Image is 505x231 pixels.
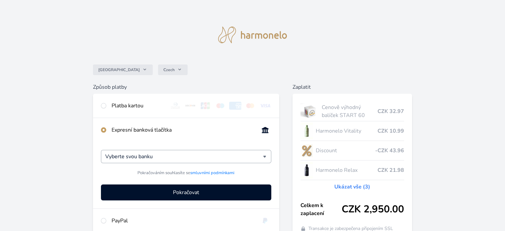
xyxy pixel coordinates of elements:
[315,166,377,174] span: Harmonelo Relax
[378,127,404,135] span: CZK 10.99
[300,142,313,159] img: discount-lo.png
[300,103,319,120] img: start.jpg
[375,147,404,155] span: -CZK 43.96
[184,102,197,110] img: discover.svg
[112,102,164,110] div: Platba kartou
[244,102,256,110] img: mc.svg
[101,150,271,163] div: Vyberte svou banku
[300,162,313,178] img: CLEAN_RELAX_se_stinem_x-lo.jpg
[137,170,234,176] span: Pokračováním souhlasíte se
[93,83,279,91] h6: Způsob platby
[158,64,188,75] button: Czech
[315,127,377,135] span: Harmonelo Vitality
[112,126,253,134] div: Expresní banková tlačítka
[163,67,175,72] span: Czech
[218,27,287,43] img: logo.svg
[293,83,412,91] h6: Zaplatit
[334,183,370,191] a: Ukázat vše (3)
[112,217,253,225] div: PayPal
[199,102,211,110] img: jcb.svg
[98,67,140,72] span: [GEOGRAPHIC_DATA]
[259,217,271,225] img: paypal.svg
[214,102,226,110] img: maestro.svg
[378,107,404,115] span: CZK 32.97
[173,188,199,196] span: Pokračovat
[342,203,404,215] span: CZK 2,950.00
[259,126,271,134] img: onlineBanking_CZ.svg
[101,184,271,200] button: Pokračovat
[169,102,182,110] img: diners.svg
[322,103,377,119] span: Cenově výhodný balíček START 60
[300,201,342,217] span: Celkem k zaplacení
[300,123,313,139] img: CLEAN_VITALITY_se_stinem_x-lo.jpg
[378,166,404,174] span: CZK 21.98
[259,102,271,110] img: visa.svg
[105,153,263,161] input: Hledat...
[190,170,234,176] a: smluvními podmínkami
[229,102,241,110] img: amex.svg
[315,147,375,155] span: Discount
[93,64,153,75] button: [GEOGRAPHIC_DATA]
